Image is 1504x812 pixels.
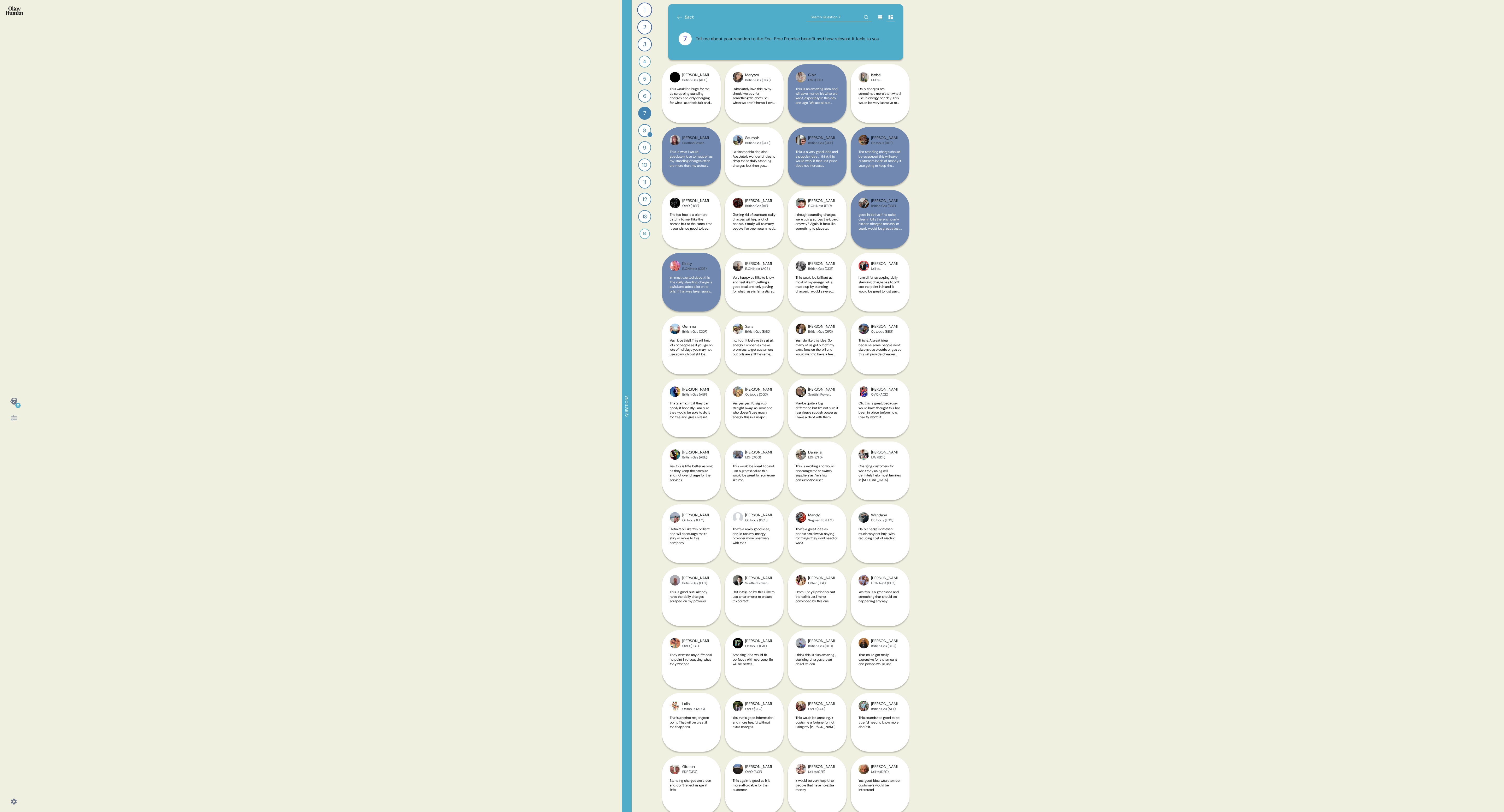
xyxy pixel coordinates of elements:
img: profilepic_24586558354273536.jpg [670,575,680,586]
span: Yes this is little better as long as they keep the promise and not over charge for the services [670,464,713,482]
div: [PERSON_NAME] [808,198,835,204]
div: Octopus (EFC) [682,518,709,522]
span: Yes good idea would attract customers would be interested [859,778,900,792]
div: E.ON Next (ACE) [745,267,772,271]
span: Yes yes yes! I’d sign up straight away, as someone who doesn’t use much energy this is a major ad... [733,401,772,424]
span: I am all for scrapping daily standing charge has I don’t see the point In it and it would be grea... [859,275,900,298]
div: [PERSON_NAME] [808,638,835,644]
span: That's a really good idea, and id see my energy provider more positively with that [733,527,770,545]
div: Octopus (BEG) [871,330,897,334]
img: profilepic_24442853335377864.jpg [733,261,743,271]
div: British Gas (EFG) [682,581,709,585]
div: ScottishPower (CDF) [682,141,709,145]
img: profilepic_30989330784046761.jpg [733,135,743,145]
div: Maryam [745,72,771,78]
div: British Gas (CDF) [682,330,707,334]
div: Utilita ([PERSON_NAME]) [871,267,897,271]
img: profilepic_24056235824075427.jpg [859,324,869,334]
img: profilepic_24256146567376018.jpg [796,764,806,774]
div: British Gas (CDE) [808,267,835,271]
div: British Gas (BED) [808,644,835,648]
span: good initiative if its quite clear in bills there is no any hidden charges monthly or yearly woul... [859,212,902,240]
span: I welcome this decision. Absolutely wonderful idea to drop these daily standing charges, but then... [733,150,775,186]
img: profilepic_24287445777549671.jpg [670,512,680,523]
img: profilepic_31527073623546326.jpg [859,449,869,460]
img: profilepic_24518380037797303.jpg [796,701,806,711]
div: Utilita ([PERSON_NAME]) [871,78,897,82]
div: 11 [638,176,651,188]
span: The fee free is a bit more catchy to me, I like the phrase but at the same time it sounds too goo... [670,212,712,240]
div: OVO (ACF) [745,770,772,774]
img: profilepic_23932607286442116.jpg [670,638,680,648]
div: [PERSON_NAME] [871,575,897,581]
span: Getting rid of standard daily charges will help a lot of people. It really will so many people i'... [733,212,775,240]
img: profilepic_24610263898610095.jpg [670,198,680,208]
img: profilepic_24451506681146891.jpg [733,638,743,648]
span: This would be huge for me as scrapping standing charges and only charging for what I use feels fa... [670,87,713,146]
div: [PERSON_NAME] [871,387,897,392]
div: [PERSON_NAME] [745,450,772,455]
div: [PERSON_NAME] [808,387,835,392]
span: They wont do any diffrent si no point in discussing what they wont do [670,653,712,666]
div: [PERSON_NAME] [682,575,709,581]
span: Yes I do like this idea. So many of us get out off my extra fees on the bill and would want to ha... [796,338,835,361]
img: profilepic_24087497600952787.jpg [733,701,743,711]
div: British Gas (AFG) [682,78,709,82]
img: profilepic_24771429059127578.jpg [796,638,806,648]
div: 2 [637,20,652,34]
span: This sounds too good to be true. I'd need to know more about it. [859,715,900,729]
div: [PERSON_NAME] [745,701,772,707]
div: Utilita (CFE) [808,770,835,774]
div: [PERSON_NAME] [682,450,709,455]
div: British Gas (BGD) [745,330,770,334]
div: [PERSON_NAME] [682,135,709,141]
img: profilepic_24268223266171826.jpg [859,261,869,271]
div: Other (FDA) [808,581,835,585]
div: [PERSON_NAME] [682,198,709,204]
span: This would be brilliant as most of my energy bill is made up by standing charged. I would save so... [796,275,834,303]
div: OVO (FGE) [682,644,709,648]
div: British Gas (AF) [745,204,772,208]
span: That's another major good point. That will be great if that happens [670,715,709,729]
img: profilepic_31394244343500097.jpg [859,198,869,208]
span: That's a great idea as people are always paying for things they dont need or want [796,527,838,545]
div: [PERSON_NAME] [871,324,897,330]
div: OVO (HGF) [682,204,709,208]
img: profilepic_31316037221320692.jpg [859,638,869,648]
div: OVO (CEG) [745,707,772,711]
div: 11 [15,403,21,408]
input: Search Question 7 [807,13,872,22]
img: profilepic_31279284678382687.jpg [859,575,869,586]
div: 5 [638,72,651,85]
img: profilepic_24395719963451879.jpg [670,701,680,711]
div: Octopus (DCF) [745,518,772,522]
div: [PERSON_NAME] [808,135,835,141]
div: [PERSON_NAME] [745,512,772,518]
div: 13 [638,210,651,223]
span: no, i don’t believe this at all. energy companies make promises to get customers but bills are st... [733,338,773,361]
span: Oh, this is great, because i would have thought this has been in place before now. Exactly worth it. [859,401,900,419]
div: 1 [637,2,652,17]
span: Charging customers for what they using will definitely help most families in [MEDICAL_DATA]. [859,464,901,482]
div: [PERSON_NAME] [745,387,772,392]
img: profilepic_24305448275782816.jpg [796,324,806,334]
div: ScottishPower (BCD) [808,392,835,397]
div: British Gas (ABE) [682,455,709,459]
div: British Gas (AEF) [682,392,709,397]
span: I absolutely love this! Why should we pay for something we dont use when we aren’t home. I love t... [733,87,775,137]
div: 12 [638,193,651,206]
div: [PERSON_NAME] [871,135,897,141]
div: [PERSON_NAME] [745,261,772,267]
img: profilepic_23965510736482415.jpg [733,764,743,774]
span: Hmm. They’ll probably put the tariffs up. I’m not convinced by this one [796,590,835,603]
img: profilepic_24839280652346615.jpg [859,135,869,145]
span: That could get really expensive for the amount one person would use [859,653,897,666]
div: [PERSON_NAME] [745,764,772,770]
span: This is exciting and would encourage me to switch suppliers as I’m a low consumption user [796,464,834,482]
div: 3 [638,37,652,52]
span: Definitely i like this brilliant and will encourage me to stay or move to this company [670,527,709,545]
div: Octopus (FDG) [871,518,893,522]
img: profilepic_24891739163772398.jpg [670,135,680,145]
div: Daniella [808,450,822,455]
img: profilepic_24514310818200650.jpg [670,386,680,397]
